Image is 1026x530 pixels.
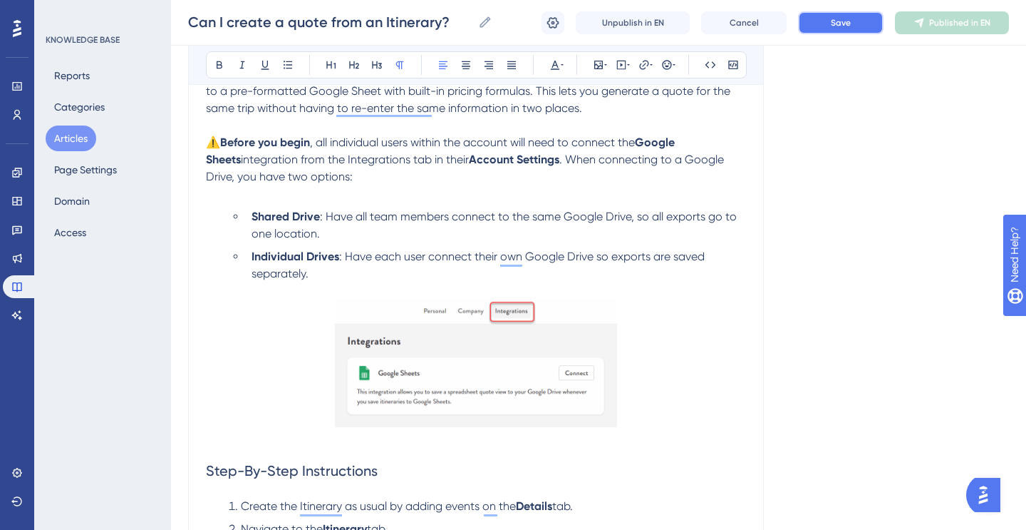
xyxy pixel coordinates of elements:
span: Need Help? [33,4,89,21]
button: Published in EN [895,11,1009,34]
div: KNOWLEDGE BASE [46,34,120,46]
button: Page Settings [46,157,125,183]
span: Cancel [730,17,759,29]
button: Domain [46,188,98,214]
button: Unpublish in EN [576,11,690,34]
span: : Have each user connect their own Google Drive so exports are saved separately. [252,250,708,280]
span: Unpublish in EN [602,17,664,29]
strong: Shared Drive [252,210,320,223]
button: Save [798,11,883,34]
span: tab. [552,499,573,513]
span: Step-By-Step Instructions [206,462,378,479]
button: Articles [46,126,96,151]
strong: Before you begin [220,136,310,149]
button: Access [46,220,95,245]
input: Article Name [188,12,472,32]
strong: Account Settings [469,153,559,166]
span: , all individual users within the account will need to connect the [310,136,635,149]
span: Create the Itinerary as usual by adding events on the [241,499,516,513]
button: Categories [46,94,113,120]
span: integration from the Integrations tab in their [241,153,469,166]
span: and export all dates and events directly to a pre-formatted Google Sheet with built-in pricing fo... [206,67,741,115]
button: Reports [46,63,98,88]
span: : Have all team members connect to the same Google Drive, so all exports go to one location. [252,210,740,240]
span: ⚠️ [206,136,220,149]
span: Published in EN [929,17,990,29]
strong: Individual Drives [252,250,339,263]
iframe: UserGuiding AI Assistant Launcher [966,474,1009,516]
button: Cancel [701,11,787,34]
span: Save [831,17,851,29]
strong: Details [516,499,552,513]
